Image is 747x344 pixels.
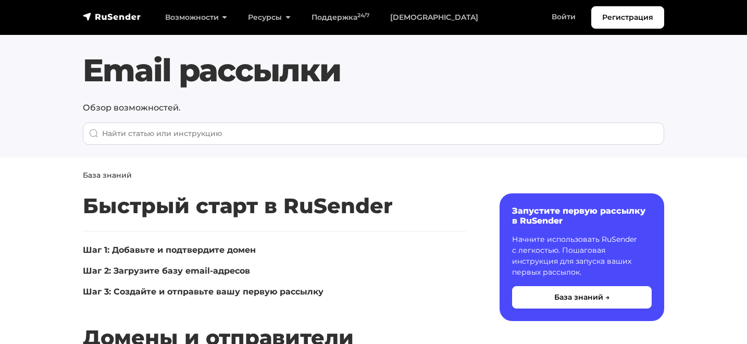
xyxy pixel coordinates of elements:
[83,193,393,218] span: Быстрый старт в RuSender
[512,286,652,309] button: База знаний →
[512,206,652,226] h6: Запустите первую рассылку в RuSender
[83,287,323,297] a: Шаг 3: Создайте и отправьте вашу первую рассылку
[380,7,489,28] a: [DEMOGRAPHIC_DATA]
[301,7,380,28] a: Поддержка24/7
[238,7,301,28] a: Ресурсы
[357,12,369,19] sup: 24/7
[155,7,238,28] a: Возможности
[77,170,670,181] nav: breadcrumb
[83,11,141,22] img: RuSender
[512,234,652,278] p: Начните использовать RuSender с легкостью. Пошаговая инструкция для запуска ваших первых рассылок.
[591,6,664,29] a: Регистрация
[89,129,98,138] img: Поиск
[83,52,664,89] h1: Email рассылки
[83,266,250,276] a: Шаг 2: Загрузите базу email-адресов
[500,193,664,321] a: Запустите первую рассылку в RuSender Начните использовать RuSender с легкостью. Пошаговая инструк...
[83,102,664,114] p: Обзор возможностей.
[83,170,132,180] a: База знаний
[83,245,256,255] a: Шаг 1: Добавьте и подтвердите домен
[541,6,586,28] a: Войти
[83,122,664,145] input: When autocomplete results are available use up and down arrows to review and enter to go to the d...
